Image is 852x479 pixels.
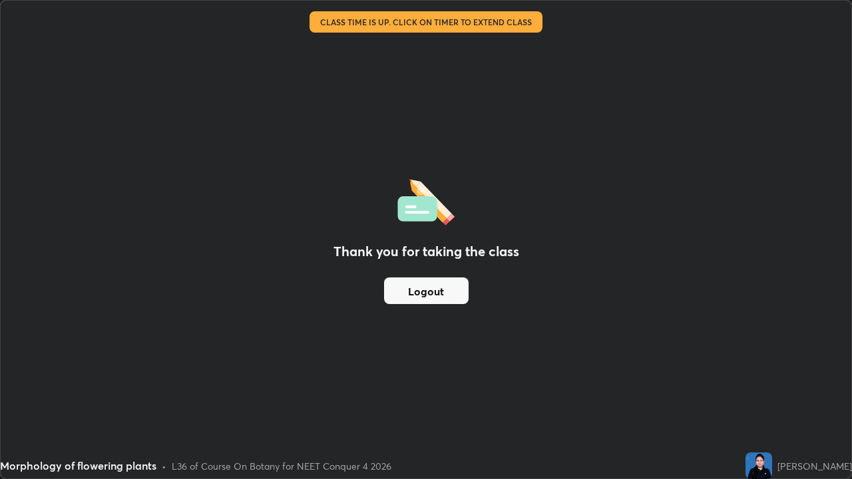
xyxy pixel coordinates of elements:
[333,241,519,261] h2: Thank you for taking the class
[745,452,772,479] img: 4d3b81c1e5a54ce0b94c80421dbc5182.jpg
[172,459,391,473] div: L36 of Course On Botany for NEET Conquer 4 2026
[384,277,469,304] button: Logout
[397,175,455,226] img: offlineFeedback.1438e8b3.svg
[777,459,852,473] div: [PERSON_NAME]
[162,459,166,473] div: •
